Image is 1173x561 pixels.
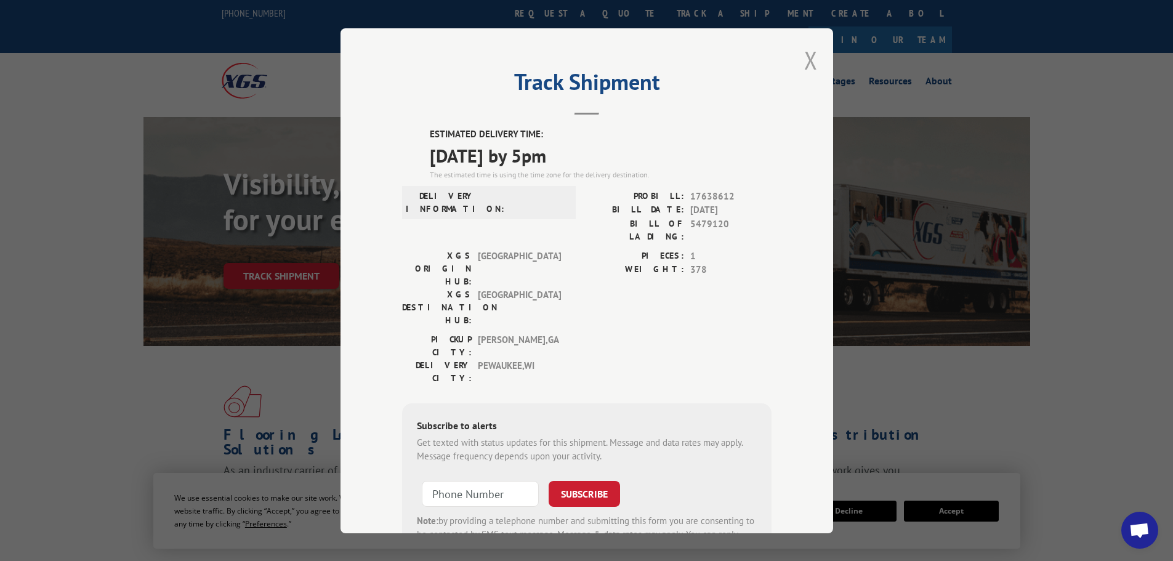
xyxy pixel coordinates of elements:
[430,127,772,142] label: ESTIMATED DELIVERY TIME:
[478,288,561,326] span: [GEOGRAPHIC_DATA]
[402,333,472,358] label: PICKUP CITY:
[690,203,772,217] span: [DATE]
[417,418,757,435] div: Subscribe to alerts
[430,141,772,169] span: [DATE] by 5pm
[417,514,438,526] strong: Note:
[587,263,684,277] label: WEIGHT:
[478,358,561,384] span: PEWAUKEE , WI
[587,203,684,217] label: BILL DATE:
[587,249,684,263] label: PIECES:
[587,217,684,243] label: BILL OF LADING:
[690,217,772,243] span: 5479120
[417,514,757,555] div: by providing a telephone number and submitting this form you are consenting to be contacted by SM...
[402,73,772,97] h2: Track Shipment
[406,189,475,215] label: DELIVERY INFORMATION:
[804,44,818,76] button: Close modal
[417,435,757,463] div: Get texted with status updates for this shipment. Message and data rates may apply. Message frequ...
[587,189,684,203] label: PROBILL:
[478,249,561,288] span: [GEOGRAPHIC_DATA]
[690,263,772,277] span: 378
[422,480,539,506] input: Phone Number
[430,169,772,180] div: The estimated time is using the time zone for the delivery destination.
[1121,512,1158,549] div: Open chat
[402,249,472,288] label: XGS ORIGIN HUB:
[402,288,472,326] label: XGS DESTINATION HUB:
[690,189,772,203] span: 17638612
[478,333,561,358] span: [PERSON_NAME] , GA
[549,480,620,506] button: SUBSCRIBE
[402,358,472,384] label: DELIVERY CITY:
[690,249,772,263] span: 1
